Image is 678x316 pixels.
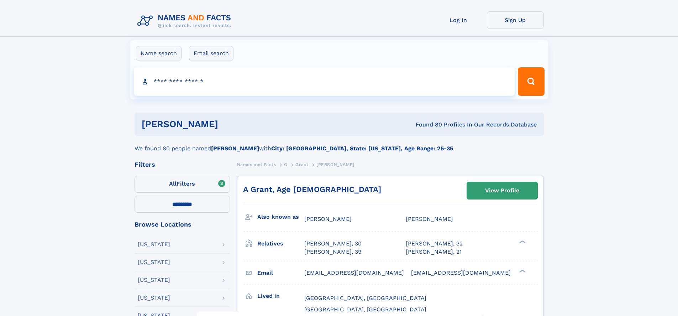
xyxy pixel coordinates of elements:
span: Grant [295,162,308,167]
a: Grant [295,160,308,169]
span: [PERSON_NAME] [406,216,453,222]
span: [EMAIL_ADDRESS][DOMAIN_NAME] [411,269,511,276]
a: Sign Up [487,11,544,29]
div: Browse Locations [135,221,230,228]
div: View Profile [485,182,519,199]
div: ❯ [517,240,526,244]
div: Found 80 Profiles In Our Records Database [317,121,537,129]
span: [PERSON_NAME] [304,216,352,222]
h3: Lived in [257,290,304,302]
h3: Also known as [257,211,304,223]
span: [GEOGRAPHIC_DATA], [GEOGRAPHIC_DATA] [304,295,426,301]
a: A Grant, Age [DEMOGRAPHIC_DATA] [243,185,381,194]
h3: Email [257,267,304,279]
label: Email search [189,46,233,61]
button: Search Button [518,67,544,96]
img: Logo Names and Facts [135,11,237,31]
span: [PERSON_NAME] [316,162,354,167]
input: search input [134,67,515,96]
a: View Profile [467,182,537,199]
a: [PERSON_NAME], 30 [304,240,362,248]
span: [GEOGRAPHIC_DATA], [GEOGRAPHIC_DATA] [304,306,426,313]
div: [US_STATE] [138,295,170,301]
div: We found 80 people named with . [135,136,544,153]
a: [PERSON_NAME], 39 [304,248,362,256]
div: [US_STATE] [138,242,170,247]
span: [EMAIL_ADDRESS][DOMAIN_NAME] [304,269,404,276]
a: G [284,160,288,169]
a: [PERSON_NAME], 21 [406,248,462,256]
h3: Relatives [257,238,304,250]
div: Filters [135,161,230,168]
span: G [284,162,288,167]
a: Log In [430,11,487,29]
label: Filters [135,176,230,193]
div: ❯ [517,269,526,273]
h1: [PERSON_NAME] [142,120,317,129]
span: All [169,180,177,187]
label: Name search [136,46,182,61]
b: City: [GEOGRAPHIC_DATA], State: [US_STATE], Age Range: 25-35 [271,145,453,152]
a: [PERSON_NAME], 32 [406,240,463,248]
div: [US_STATE] [138,259,170,265]
b: [PERSON_NAME] [211,145,259,152]
div: [US_STATE] [138,277,170,283]
a: Names and Facts [237,160,276,169]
